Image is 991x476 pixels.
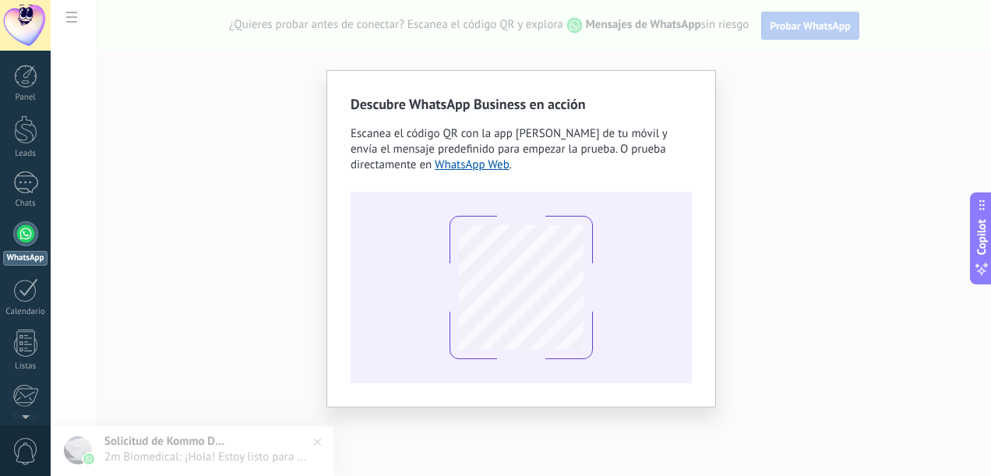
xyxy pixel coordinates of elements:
h2: Descubre WhatsApp Business en acción [351,94,692,114]
span: Copilot [974,219,989,255]
div: Chats [3,199,48,209]
a: WhatsApp Web [435,157,510,172]
div: WhatsApp [3,251,48,266]
span: Escanea el código QR con la app [PERSON_NAME] de tu móvil y envía el mensaje predefinido para emp... [351,126,667,172]
div: Listas [3,361,48,372]
div: . [351,126,692,173]
div: Calendario [3,307,48,317]
div: Panel [3,93,48,103]
div: Leads [3,149,48,159]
